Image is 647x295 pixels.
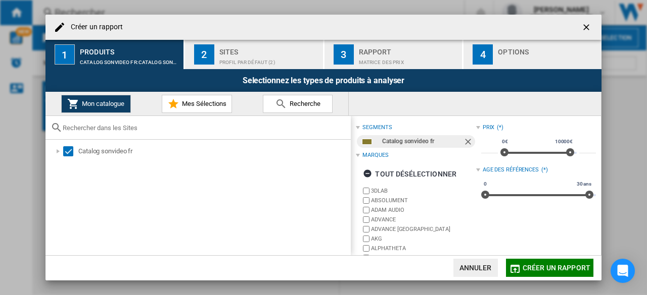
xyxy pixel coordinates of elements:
ng-md-icon: Retirer [463,137,475,149]
label: ADVANCE [GEOGRAPHIC_DATA] [371,225,476,233]
div: Options [498,44,597,54]
span: 0 [482,180,488,188]
span: Créer un rapport [523,264,590,272]
input: brand.name [363,216,369,223]
button: Recherche [263,95,333,113]
div: Prix [483,124,495,132]
label: ALPHATHETA [371,245,476,252]
md-checkbox: Select [63,146,78,156]
input: brand.name [363,188,369,194]
span: 0€ [500,138,510,146]
div: tout désélectionner [363,165,456,183]
div: Sites [219,44,319,54]
button: Mes Sélections [162,95,232,113]
span: 10000€ [553,138,574,146]
input: brand.name [363,207,369,213]
span: Mon catalogue [79,100,124,107]
label: ADVANCE [371,216,476,223]
input: brand.name [363,226,369,232]
label: 3DLAB [371,187,476,195]
div: Matrice des prix [359,54,458,65]
button: getI18NText('BUTTONS.CLOSE_DIALOG') [577,17,597,37]
label: AKG [371,235,476,243]
button: 2 Sites Profil par défaut (2) [185,40,324,69]
div: CATALOG SONVIDEO FR:Catalog sonvideo fr [80,54,179,65]
span: Recherche [287,100,320,107]
ng-md-icon: getI18NText('BUTTONS.CLOSE_DIALOG') [581,22,593,34]
input: brand.name [363,245,369,252]
div: Profil par défaut (2) [219,54,319,65]
div: 2 [194,44,214,65]
div: Marques [362,151,388,159]
div: Catalog sonvideo fr [382,135,463,148]
label: ALPINE [371,254,476,262]
div: 3 [334,44,354,65]
input: brand.name [363,197,369,204]
button: tout désélectionner [360,165,459,183]
span: 30 ans [575,180,593,188]
div: Catalog sonvideo fr [78,146,349,156]
button: Annuler [453,259,498,277]
input: Rechercher dans les Sites [63,124,346,132]
div: 1 [55,44,75,65]
span: Mes Sélections [179,100,226,107]
button: 3 Rapport Matrice des prix [325,40,464,69]
label: ABSOLUMENT [371,197,476,204]
button: Mon catalogue [61,95,131,113]
div: Open Intercom Messenger [611,259,635,283]
div: Selectionnez les types de produits à analyser [45,69,602,92]
div: Produits [80,44,179,54]
div: Rapport [359,44,458,54]
input: brand.name [363,235,369,242]
button: Créer un rapport [506,259,593,277]
button: 1 Produits CATALOG SONVIDEO FR:Catalog sonvideo fr [45,40,184,69]
label: ADAM AUDIO [371,206,476,214]
div: 4 [473,44,493,65]
div: segments [362,124,392,132]
div: Age des références [483,166,539,174]
button: 4 Options [464,40,602,69]
h4: Créer un rapport [66,22,123,32]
